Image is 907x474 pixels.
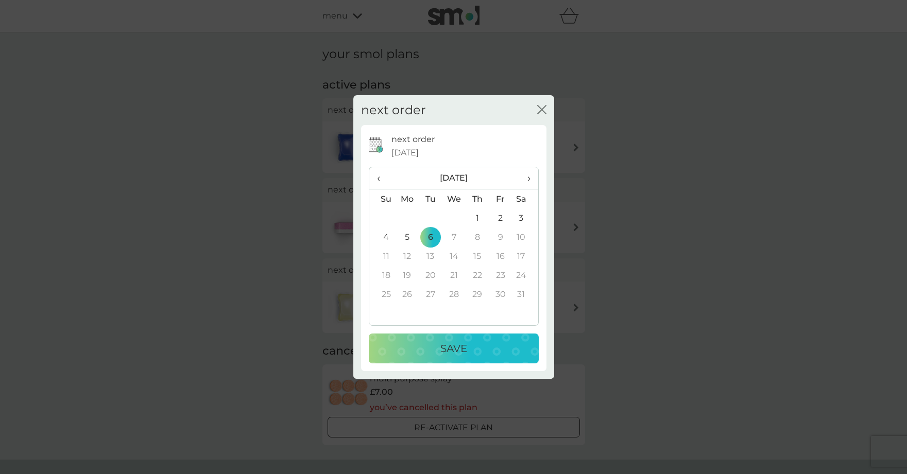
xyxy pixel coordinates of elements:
[466,266,489,285] td: 22
[512,227,538,247] td: 10
[466,285,489,304] td: 29
[391,146,419,160] span: [DATE]
[537,105,546,116] button: close
[442,266,466,285] td: 21
[512,247,538,266] td: 17
[512,266,538,285] td: 24
[466,189,489,209] th: Th
[512,208,538,227] td: 3
[442,189,466,209] th: We
[391,133,435,146] p: next order
[361,103,426,118] h2: next order
[369,189,396,209] th: Su
[396,189,419,209] th: Mo
[396,167,512,189] th: [DATE]
[512,285,538,304] td: 31
[489,247,512,266] td: 16
[396,247,419,266] td: 12
[396,227,419,247] td: 5
[489,285,512,304] td: 30
[419,266,442,285] td: 20
[489,227,512,247] td: 9
[440,340,467,357] p: Save
[369,247,396,266] td: 11
[369,266,396,285] td: 18
[419,247,442,266] td: 13
[377,167,388,189] span: ‹
[369,333,539,363] button: Save
[419,285,442,304] td: 27
[489,189,512,209] th: Fr
[369,285,396,304] td: 25
[442,247,466,266] td: 14
[419,189,442,209] th: Tu
[396,285,419,304] td: 26
[489,266,512,285] td: 23
[442,285,466,304] td: 28
[466,227,489,247] td: 8
[520,167,530,189] span: ›
[466,208,489,227] td: 1
[489,208,512,227] td: 2
[466,247,489,266] td: 15
[369,227,396,247] td: 4
[442,227,466,247] td: 7
[396,266,419,285] td: 19
[512,189,538,209] th: Sa
[419,227,442,247] td: 6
